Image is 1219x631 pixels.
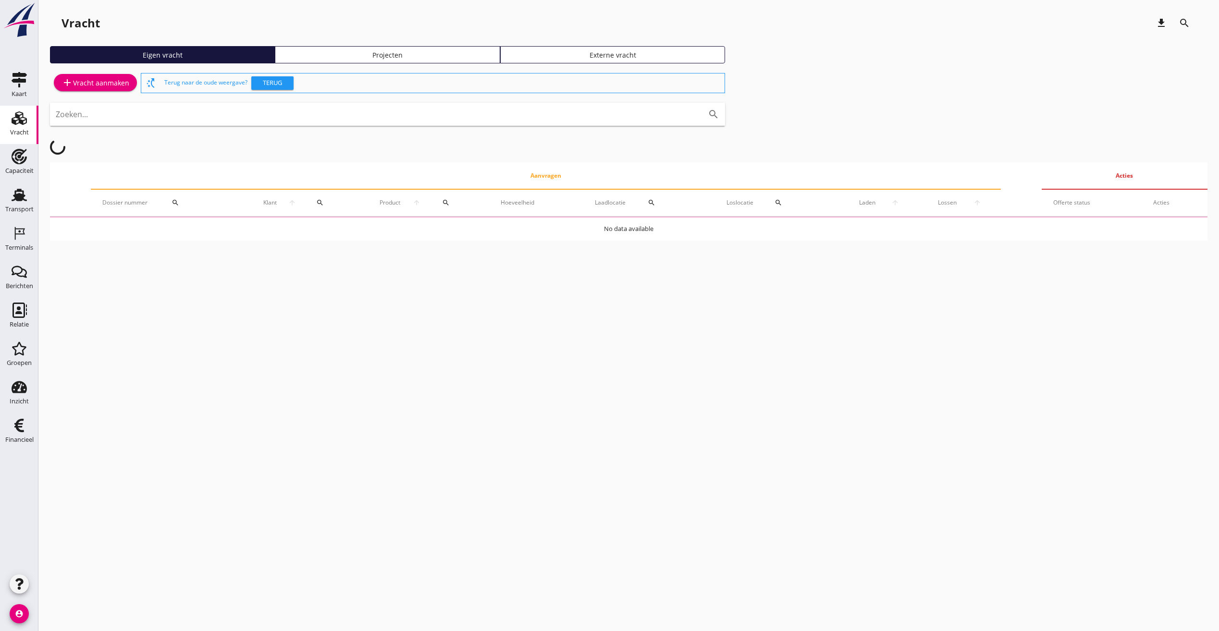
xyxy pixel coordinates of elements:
i: arrow_upward [965,199,989,206]
div: Terug naar de oude weergave? [164,73,721,93]
div: Offerte status [1053,198,1130,207]
div: Loslocatie [726,191,828,214]
span: Laden [851,198,884,207]
a: Projecten [275,46,500,63]
a: Externe vracht [500,46,725,63]
i: search [172,199,179,206]
div: Vracht aanmaken [62,77,129,88]
i: search [316,199,324,206]
div: Hoeveelheid [501,198,572,207]
div: Dossier nummer [102,191,234,214]
i: search [775,199,782,206]
div: Kaart [12,91,27,97]
i: switch_access_shortcut [145,77,157,89]
span: Product [373,198,407,207]
td: No data available [50,218,1207,241]
i: search [442,199,450,206]
div: Terug [255,78,290,88]
div: Externe vracht [505,50,721,60]
th: Aanvragen [91,162,1001,189]
div: Relatie [10,321,29,328]
i: arrow_upward [283,199,302,206]
i: search [708,109,719,120]
div: Terminals [5,244,33,251]
div: Vracht [10,129,29,135]
div: Inzicht [10,398,29,404]
div: Projecten [279,50,495,60]
div: Eigen vracht [54,50,271,60]
div: Groepen [7,360,32,366]
div: Financieel [5,437,34,443]
div: Capaciteit [5,168,34,174]
th: Acties [1042,162,1207,189]
button: Terug [251,76,294,90]
i: add [62,77,73,88]
i: account_circle [10,604,29,623]
div: Transport [5,206,34,212]
div: Acties [1153,198,1196,207]
i: arrow_upward [406,199,427,206]
a: Eigen vracht [50,46,275,63]
i: download [1156,17,1167,29]
i: search [1179,17,1190,29]
img: logo-small.a267ee39.svg [2,2,37,38]
div: Laadlocatie [595,191,703,214]
div: Berichten [6,283,33,289]
i: search [648,199,655,206]
i: arrow_upward [883,199,907,206]
span: Lossen [930,198,965,207]
div: Vracht [62,15,100,31]
a: Vracht aanmaken [54,74,137,91]
span: Klant [258,198,283,207]
input: Zoeken... [56,107,692,122]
